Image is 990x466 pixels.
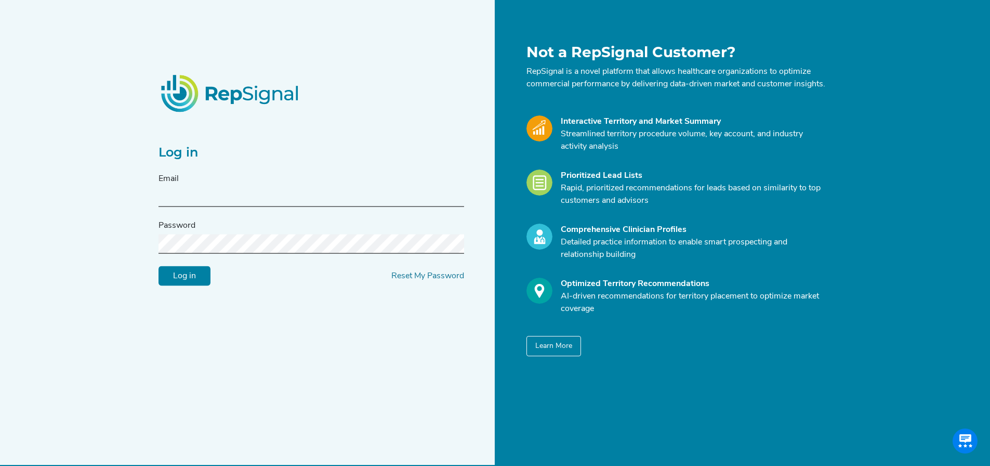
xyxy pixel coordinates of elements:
p: Rapid, prioritized recommendations for leads based on similarity to top customers and advisors [561,182,826,207]
div: Prioritized Lead Lists [561,170,826,182]
p: RepSignal is a novel platform that allows healthcare organizations to optimize commercial perform... [526,66,826,90]
p: AI-driven recommendations for territory placement to optimize market coverage [561,290,826,315]
div: Interactive Territory and Market Summary [561,115,826,128]
h1: Not a RepSignal Customer? [526,44,826,61]
h2: Log in [159,145,464,160]
div: Comprehensive Clinician Profiles [561,224,826,236]
label: Email [159,173,179,185]
input: Log in [159,266,210,286]
p: Detailed practice information to enable smart prospecting and relationship building [561,236,826,261]
p: Streamlined territory procedure volume, key account, and industry activity analysis [561,128,826,153]
button: Learn More [526,336,581,356]
img: RepSignalLogo.20539ed3.png [148,62,313,124]
a: Reset My Password [391,272,464,280]
div: Optimized Territory Recommendations [561,278,826,290]
label: Password [159,219,195,232]
img: Market_Icon.a700a4ad.svg [526,115,552,141]
img: Optimize_Icon.261f85db.svg [526,278,552,304]
img: Profile_Icon.739e2aba.svg [526,224,552,250]
img: Leads_Icon.28e8c528.svg [526,170,552,196]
